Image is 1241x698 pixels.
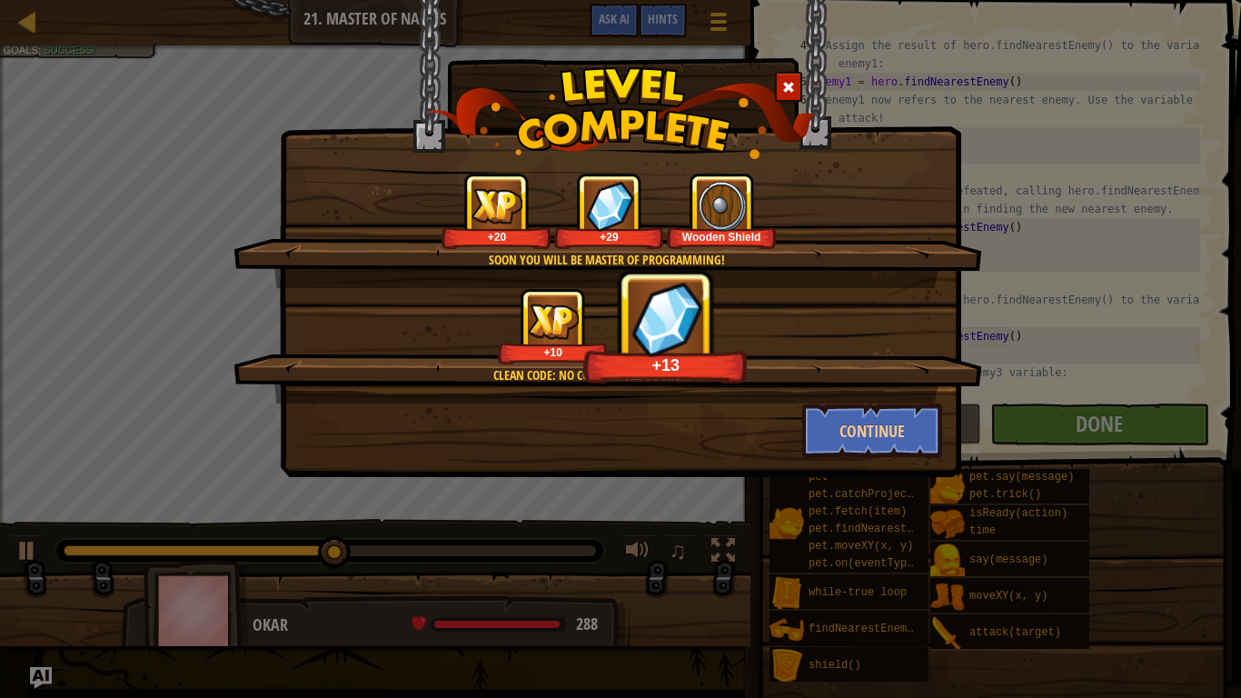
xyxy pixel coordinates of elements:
img: reward_icon_gems.png [586,181,633,231]
div: Wooden Shield [670,230,773,244]
img: portrait.png [697,181,747,231]
img: reward_icon_xp.png [528,304,579,339]
button: Continue [802,404,943,458]
div: Soon you will be master of programming! [320,251,893,269]
div: +29 [558,230,660,244]
div: Clean code: no code errors or warnings. [320,366,893,384]
img: reward_icon_gems.png [631,281,701,356]
div: +20 [445,230,548,244]
img: level_complete.png [426,67,816,159]
div: +13 [589,354,743,375]
img: reward_icon_xp.png [472,188,522,224]
div: +10 [501,345,604,359]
